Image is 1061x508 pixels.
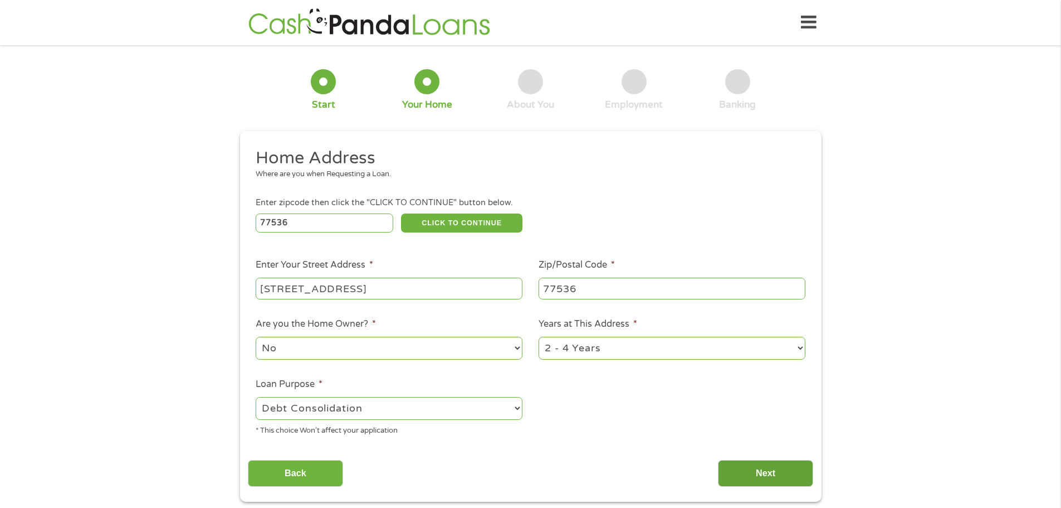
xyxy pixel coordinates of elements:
[256,422,522,437] div: * This choice Won’t affect your application
[605,99,663,111] div: Employment
[539,318,637,330] label: Years at This Address
[719,99,756,111] div: Banking
[256,318,376,330] label: Are you the Home Owner?
[256,197,805,209] div: Enter zipcode then click the "CLICK TO CONTINUE" button below.
[401,214,522,233] button: CLICK TO CONTINUE
[312,99,335,111] div: Start
[402,99,452,111] div: Your Home
[248,460,343,487] input: Back
[539,259,615,271] label: Zip/Postal Code
[256,147,797,170] h2: Home Address
[256,169,797,180] div: Where are you when Requesting a Loan.
[245,7,493,38] img: GetLoanNow Logo
[256,259,373,271] label: Enter Your Street Address
[256,278,522,299] input: 1 Main Street
[718,460,813,487] input: Next
[256,379,322,390] label: Loan Purpose
[256,214,393,233] input: Enter Zipcode (e.g 01510)
[507,99,554,111] div: About You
